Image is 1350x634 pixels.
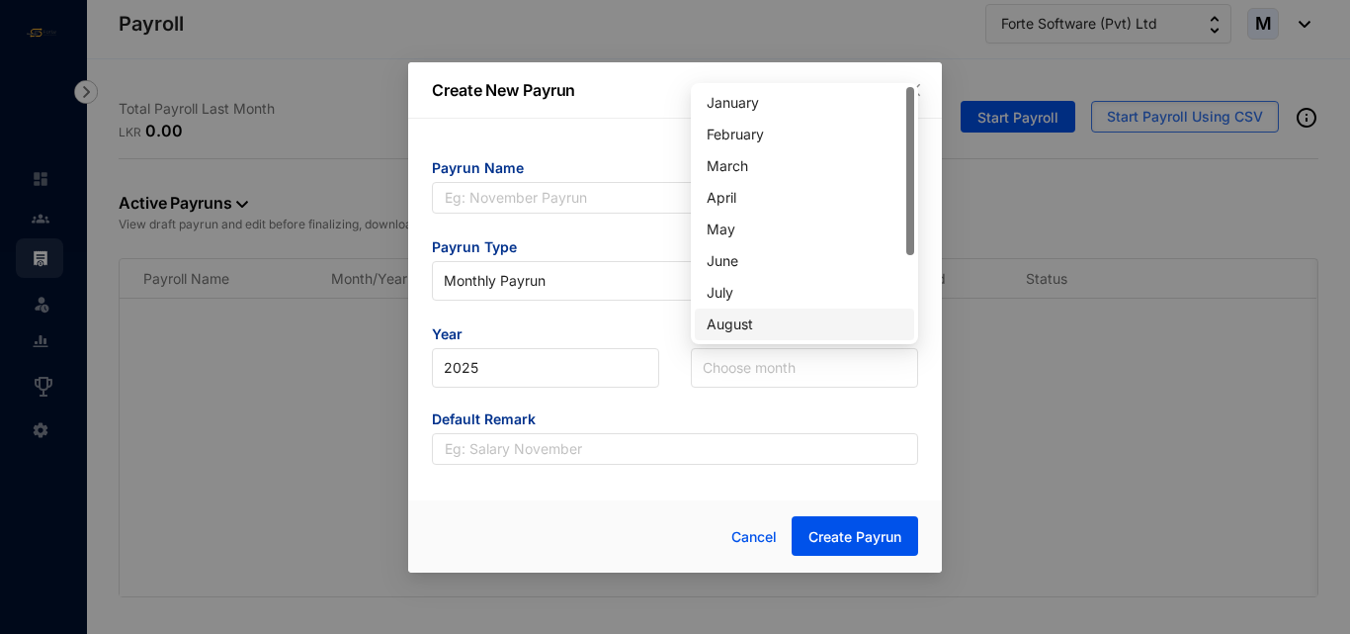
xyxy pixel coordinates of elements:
[432,409,918,433] span: Default Remark
[695,150,914,182] div: March
[695,245,914,277] div: June
[717,517,792,557] button: Cancel
[432,158,918,182] span: Payrun Name
[707,187,902,209] div: April
[695,277,914,309] div: July
[444,353,647,383] span: 2025
[444,266,906,296] span: Monthly Payrun
[707,155,902,177] div: March
[707,314,902,335] div: August
[707,250,902,272] div: June
[903,79,925,101] button: Close
[808,527,901,547] span: Create Payrun
[707,219,902,240] div: May
[432,182,918,214] input: Eg: November Payrun
[432,324,659,348] span: Year
[695,119,914,150] div: February
[906,82,922,98] span: close
[707,282,902,304] div: July
[695,309,914,340] div: August
[432,433,918,465] input: Eg: Salary November
[432,237,918,261] span: Payrun Type
[432,78,918,102] p: Create New Payrun
[695,182,914,214] div: April
[792,516,918,556] button: Create Payrun
[731,526,777,548] span: Cancel
[707,124,902,145] div: February
[707,92,902,114] div: January
[695,87,914,119] div: January
[695,214,914,245] div: May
